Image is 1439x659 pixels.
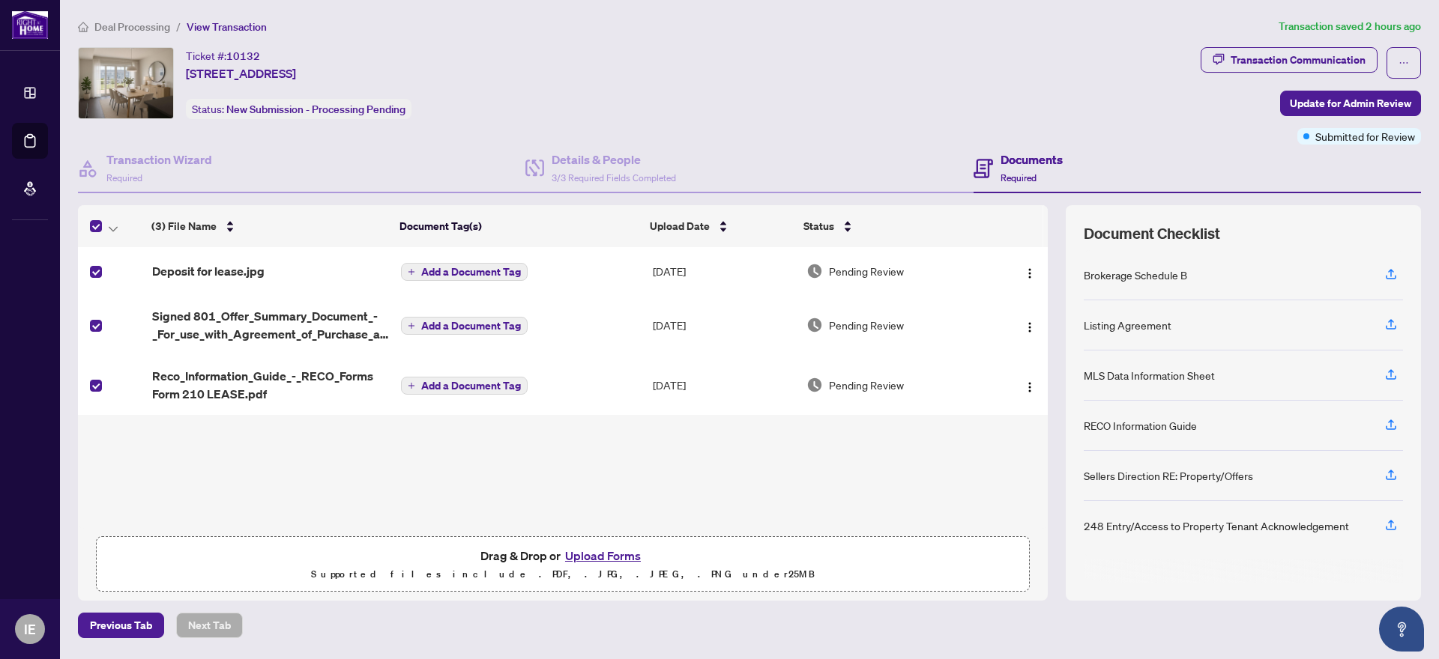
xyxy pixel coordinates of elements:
[90,613,152,637] span: Previous Tab
[97,537,1029,592] span: Drag & Drop orUpload FormsSupported files include .PDF, .JPG, .JPEG, .PNG under25MB
[401,317,528,335] button: Add a Document Tag
[1084,267,1187,283] div: Brokerage Schedule B
[408,268,415,276] span: plus
[1379,607,1424,652] button: Open asap
[1315,128,1415,145] span: Submitted for Review
[401,316,528,335] button: Add a Document Tag
[1018,259,1042,283] button: Logo
[647,355,801,415] td: [DATE]
[79,48,173,118] img: IMG-S12318220_1.jpg
[152,367,390,403] span: Reco_Information_Guide_-_RECO_Forms Form 210 LEASE.pdf
[401,263,528,281] button: Add a Document Tag
[552,172,676,183] span: 3/3 Required Fields Completed
[401,376,528,395] button: Add a Document Tag
[1018,313,1042,337] button: Logo
[829,317,904,333] span: Pending Review
[94,20,170,34] span: Deal Processing
[1084,517,1349,534] div: 248 Entry/Access to Property Tenant Acknowledgement
[24,619,36,640] span: IE
[401,262,528,282] button: Add a Document Tag
[1290,91,1411,115] span: Update for Admin Review
[106,151,212,168] h4: Transaction Wizard
[421,267,521,277] span: Add a Document Tag
[152,307,390,343] span: Signed 801_Offer_Summary_Document_-_For_use_with_Agreement_of_Purchase_and_Sale_-_OREA.pdf
[829,377,904,393] span: Pending Review
[78,22,88,32] span: home
[12,11,48,39] img: logo
[647,295,801,355] td: [DATE]
[647,247,801,295] td: [DATE]
[1231,48,1366,72] div: Transaction Communication
[1024,381,1036,393] img: Logo
[152,262,265,280] span: Deposit for lease.jpg
[408,322,415,329] span: plus
[186,99,411,119] div: Status:
[1201,47,1378,73] button: Transaction Communication
[1084,367,1215,383] div: MLS Data Information Sheet
[421,380,521,391] span: Add a Document Tag
[1024,321,1036,333] img: Logo
[401,377,528,395] button: Add a Document Tag
[797,205,989,247] th: Status
[186,47,260,64] div: Ticket #:
[1280,91,1421,116] button: Update for Admin Review
[393,205,644,247] th: Document Tag(s)
[806,317,823,333] img: Document Status
[1084,417,1197,434] div: RECO Information Guide
[1084,223,1220,244] span: Document Checklist
[226,49,260,63] span: 10132
[408,382,415,389] span: plus
[106,565,1020,583] p: Supported files include .PDF, .JPG, .JPEG, .PNG under 25 MB
[552,151,676,168] h4: Details & People
[186,64,296,82] span: [STREET_ADDRESS]
[1399,58,1409,68] span: ellipsis
[78,613,164,638] button: Previous Tab
[650,218,710,234] span: Upload Date
[480,546,645,565] span: Drag & Drop or
[1018,373,1042,397] button: Logo
[806,263,823,279] img: Document Status
[1001,151,1063,168] h4: Documents
[644,205,797,247] th: Upload Date
[561,546,645,565] button: Upload Forms
[1024,267,1036,279] img: Logo
[421,321,521,331] span: Add a Document Tag
[803,218,834,234] span: Status
[806,377,823,393] img: Document Status
[151,218,217,234] span: (3) File Name
[226,103,405,116] span: New Submission - Processing Pending
[1084,467,1253,484] div: Sellers Direction RE: Property/Offers
[187,20,267,34] span: View Transaction
[829,263,904,279] span: Pending Review
[106,172,142,183] span: Required
[1001,172,1037,183] span: Required
[1279,18,1421,35] article: Transaction saved 2 hours ago
[176,18,181,35] li: /
[176,613,243,638] button: Next Tab
[145,205,393,247] th: (3) File Name
[1084,317,1171,333] div: Listing Agreement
